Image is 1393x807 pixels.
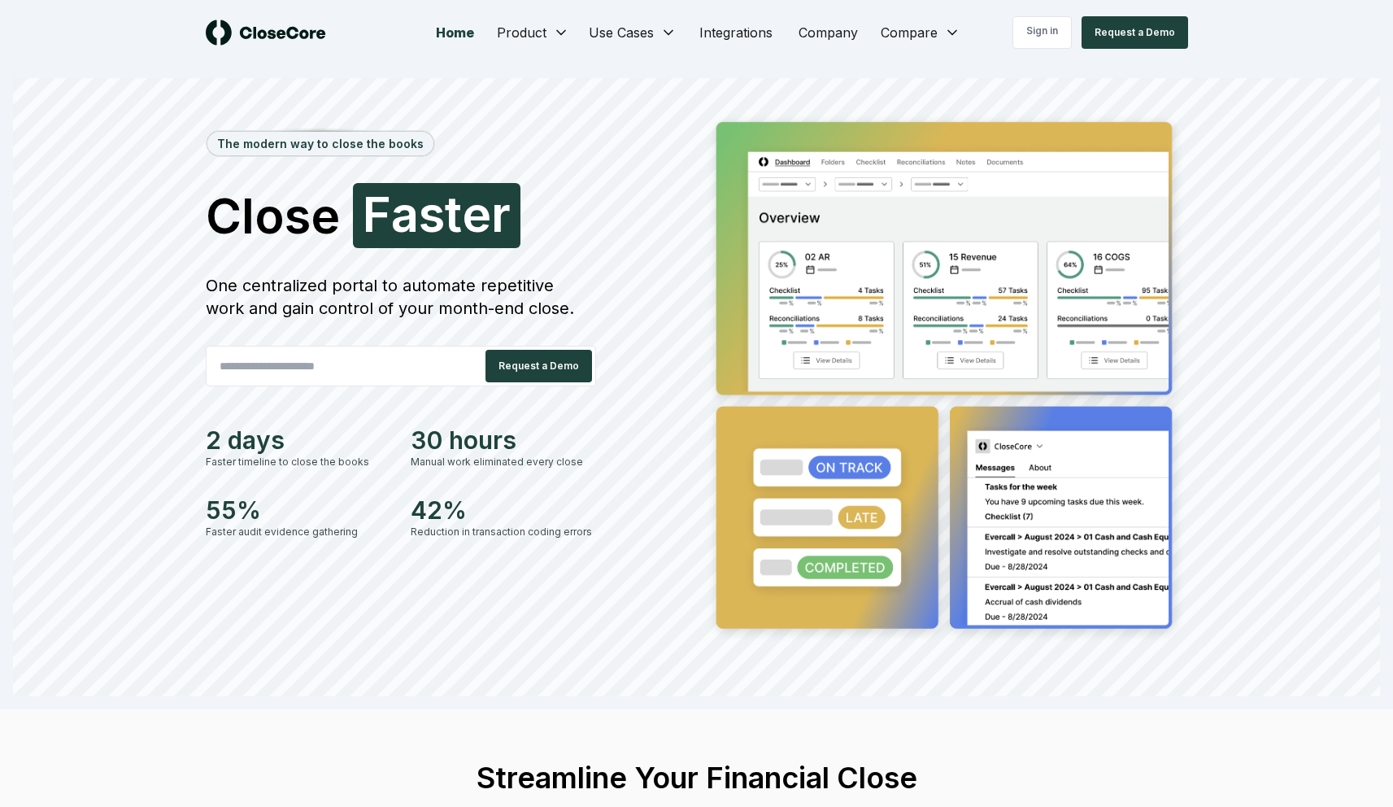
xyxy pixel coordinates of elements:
div: 42% [411,495,596,525]
span: F [363,190,391,238]
a: Sign in [1012,16,1072,49]
div: One centralized portal to automate repetitive work and gain control of your month-end close. [206,274,596,320]
div: The modern way to close the books [207,132,433,155]
span: r [491,190,511,238]
span: e [462,190,491,238]
div: 30 hours [411,425,596,455]
button: Compare [871,16,970,49]
span: Use Cases [589,23,654,42]
h2: Streamline Your Financial Close [448,761,946,794]
div: Manual work eliminated every close [411,455,596,469]
span: s [419,190,445,238]
img: logo [206,20,326,46]
span: t [445,190,462,238]
div: 55% [206,495,391,525]
span: Compare [881,23,938,42]
span: a [391,190,419,238]
img: Jumbotron [703,111,1188,646]
span: Product [497,23,546,42]
a: Integrations [686,16,786,49]
span: Close [206,191,340,240]
div: Reduction in transaction coding errors [411,525,596,539]
div: Faster timeline to close the books [206,455,391,469]
button: Use Cases [579,16,686,49]
a: Company [786,16,871,49]
button: Product [487,16,579,49]
button: Request a Demo [485,350,592,382]
a: Home [423,16,487,49]
button: Request a Demo [1082,16,1188,49]
div: Faster audit evidence gathering [206,525,391,539]
div: 2 days [206,425,391,455]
